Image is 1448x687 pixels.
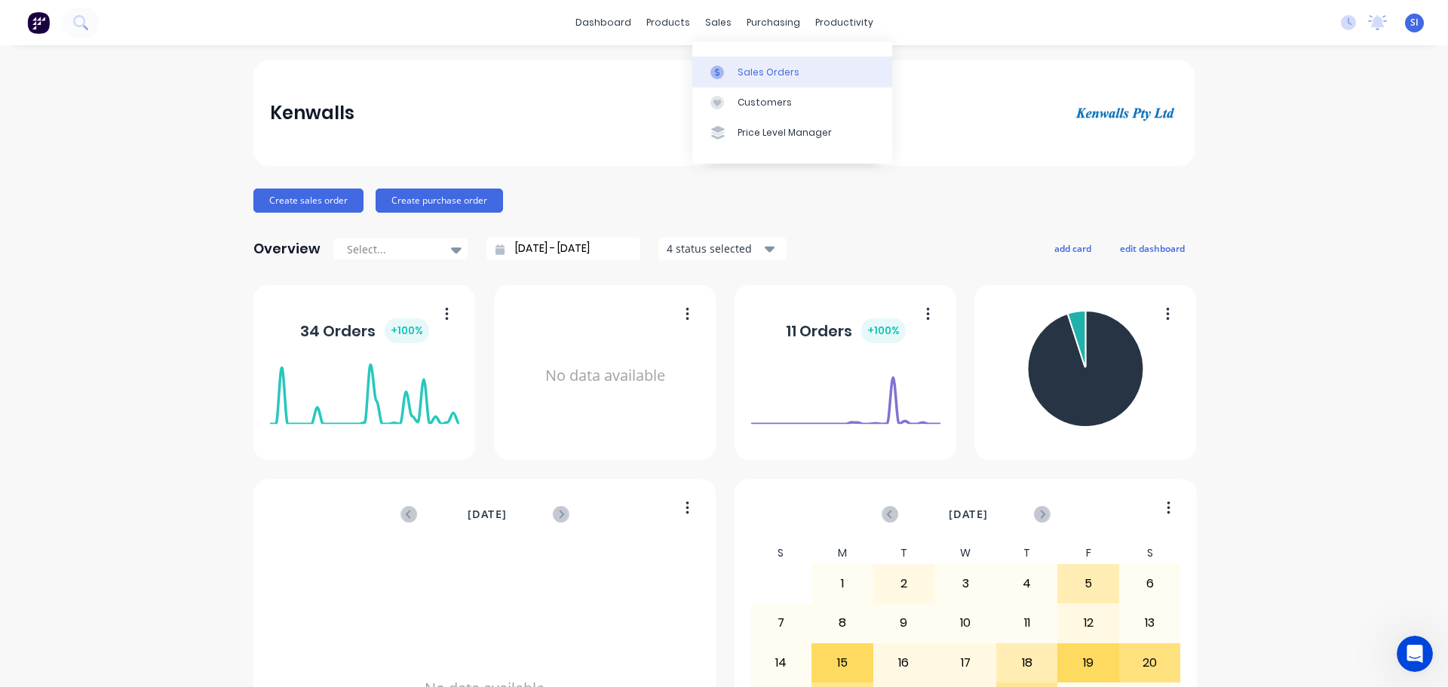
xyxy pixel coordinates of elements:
[751,644,811,682] div: 14
[873,542,935,564] div: T
[511,305,700,447] div: No data available
[1119,542,1181,564] div: S
[376,189,503,213] button: Create purchase order
[639,11,698,34] div: products
[738,96,792,109] div: Customers
[1110,238,1195,258] button: edit dashboard
[751,604,811,642] div: 7
[811,542,873,564] div: M
[812,604,873,642] div: 8
[935,565,995,603] div: 3
[27,11,50,34] img: Factory
[861,318,906,343] div: + 100 %
[812,644,873,682] div: 15
[1058,644,1118,682] div: 19
[1045,238,1101,258] button: add card
[1057,542,1119,564] div: F
[874,604,934,642] div: 9
[658,238,787,260] button: 4 status selected
[935,604,995,642] div: 10
[786,318,906,343] div: 11 Orders
[874,565,934,603] div: 2
[997,644,1057,682] div: 18
[1072,103,1178,122] img: Kenwalls
[996,542,1058,564] div: T
[738,126,832,140] div: Price Level Manager
[808,11,881,34] div: productivity
[698,11,739,34] div: sales
[1058,565,1118,603] div: 5
[874,644,934,682] div: 16
[812,565,873,603] div: 1
[1120,604,1180,642] div: 13
[1410,16,1419,29] span: SI
[468,506,507,523] span: [DATE]
[568,11,639,34] a: dashboard
[738,66,799,79] div: Sales Orders
[692,118,892,148] a: Price Level Manager
[949,506,988,523] span: [DATE]
[935,644,995,682] div: 17
[385,318,429,343] div: + 100 %
[270,98,354,128] div: Kenwalls
[997,565,1057,603] div: 4
[1120,644,1180,682] div: 20
[1120,565,1180,603] div: 6
[667,241,762,256] div: 4 status selected
[750,542,812,564] div: S
[1058,604,1118,642] div: 12
[1397,636,1433,672] iframe: Intercom live chat
[253,234,321,264] div: Overview
[300,318,429,343] div: 34 Orders
[692,57,892,87] a: Sales Orders
[997,604,1057,642] div: 11
[692,87,892,118] a: Customers
[739,11,808,34] div: purchasing
[253,189,364,213] button: Create sales order
[934,542,996,564] div: W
